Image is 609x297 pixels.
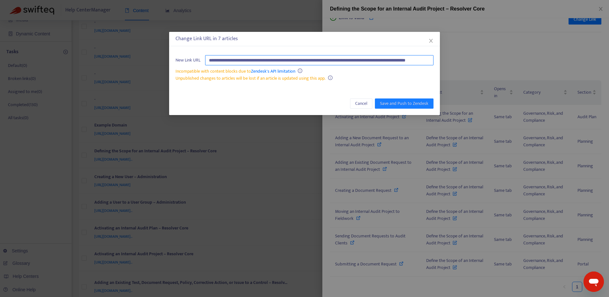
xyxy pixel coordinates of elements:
[350,98,372,109] button: Cancel
[427,37,434,44] button: Close
[176,68,295,75] span: Incompatible with content blocks due to
[375,98,433,109] button: Save and Push to Zendesk
[176,75,326,82] span: Unpublished changes to articles will be lost if an article is updated using this app.
[298,69,302,73] span: info-circle
[328,76,333,80] span: info-circle
[176,35,433,43] div: Change Link URL in 7 articles
[584,272,604,292] iframe: Button to launch messaging window
[355,100,367,107] span: Cancel
[428,38,433,43] span: close
[176,57,200,64] span: New Link URL
[251,68,295,75] a: Zendesk's API limitation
